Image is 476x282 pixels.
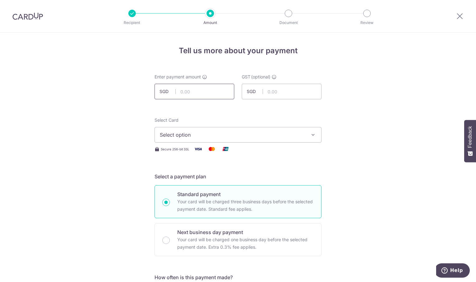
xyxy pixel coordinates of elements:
h4: Tell us more about your payment [155,45,321,56]
p: Document [265,20,312,26]
iframe: Opens a widget where you can find more information [436,263,470,279]
span: GST [242,74,250,80]
span: SGD [159,88,176,95]
span: Secure 256-bit SSL [161,147,189,152]
input: 0.00 [155,84,234,99]
img: CardUp [12,12,43,20]
button: Feedback - Show survey [464,120,476,162]
img: Mastercard [206,145,218,153]
p: Review [344,20,390,26]
span: translation missing: en.payables.payment_networks.credit_card.summary.labels.select_card [155,117,178,123]
span: SGD [247,88,263,95]
p: Amount [187,20,233,26]
img: Visa [192,145,204,153]
span: Enter payment amount [155,74,201,80]
h5: Select a payment plan [155,173,321,180]
input: 0.00 [242,84,321,99]
h5: How often is this payment made? [155,274,321,281]
p: Standard payment [177,190,314,198]
p: Your card will be charged three business days before the selected payment date. Standard fee appl... [177,198,314,213]
p: Recipient [109,20,155,26]
img: Union Pay [219,145,232,153]
p: Your card will be charged one business day before the selected payment date. Extra 0.3% fee applies. [177,236,314,251]
span: Feedback [467,126,473,148]
span: Select option [160,131,305,139]
p: Next business day payment [177,228,314,236]
button: Select option [155,127,321,143]
span: (optional) [251,74,270,80]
